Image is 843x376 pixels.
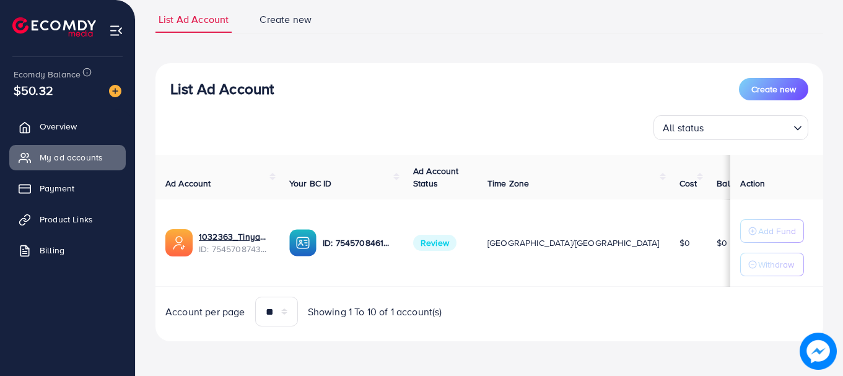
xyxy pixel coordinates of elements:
img: ic-ads-acc.e4c84228.svg [165,229,193,256]
span: Account per page [165,305,245,319]
span: Time Zone [487,177,529,190]
img: image [800,333,837,370]
span: Ad Account Status [413,165,459,190]
span: Payment [40,182,74,195]
span: Ad Account [165,177,211,190]
p: Withdraw [758,257,794,272]
img: ic-ba-acc.ded83a64.svg [289,229,317,256]
span: All status [660,119,707,137]
p: ID: 7545708461661913105 [323,235,393,250]
a: My ad accounts [9,145,126,170]
div: Search for option [653,115,808,140]
span: Ecomdy Balance [14,68,81,81]
span: Showing 1 To 10 of 1 account(s) [308,305,442,319]
div: <span class='underline'>1032363_Tinyandtotspk_1756872268826</span></br>7545708743263158288 [199,230,269,256]
a: Product Links [9,207,126,232]
span: Product Links [40,213,93,225]
span: Review [413,235,456,251]
span: List Ad Account [159,12,229,27]
span: Overview [40,120,77,133]
span: ID: 7545708743263158288 [199,243,269,255]
img: logo [12,17,96,37]
span: Action [740,177,765,190]
span: Cost [679,177,697,190]
p: Add Fund [758,224,796,238]
span: Create new [751,83,796,95]
span: $0 [717,237,727,249]
span: Create new [260,12,312,27]
a: Payment [9,176,126,201]
span: Your BC ID [289,177,332,190]
span: $50.32 [14,81,53,99]
a: 1032363_Tinyandtotspk_1756872268826 [199,230,269,243]
button: Create new [739,78,808,100]
span: My ad accounts [40,151,103,164]
img: menu [109,24,123,38]
span: [GEOGRAPHIC_DATA]/[GEOGRAPHIC_DATA] [487,237,660,249]
input: Search for option [708,116,788,137]
button: Add Fund [740,219,804,243]
span: Billing [40,244,64,256]
img: image [109,85,121,97]
a: Overview [9,114,126,139]
a: Billing [9,238,126,263]
span: Balance [717,177,749,190]
button: Withdraw [740,253,804,276]
h3: List Ad Account [170,80,274,98]
span: $0 [679,237,690,249]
